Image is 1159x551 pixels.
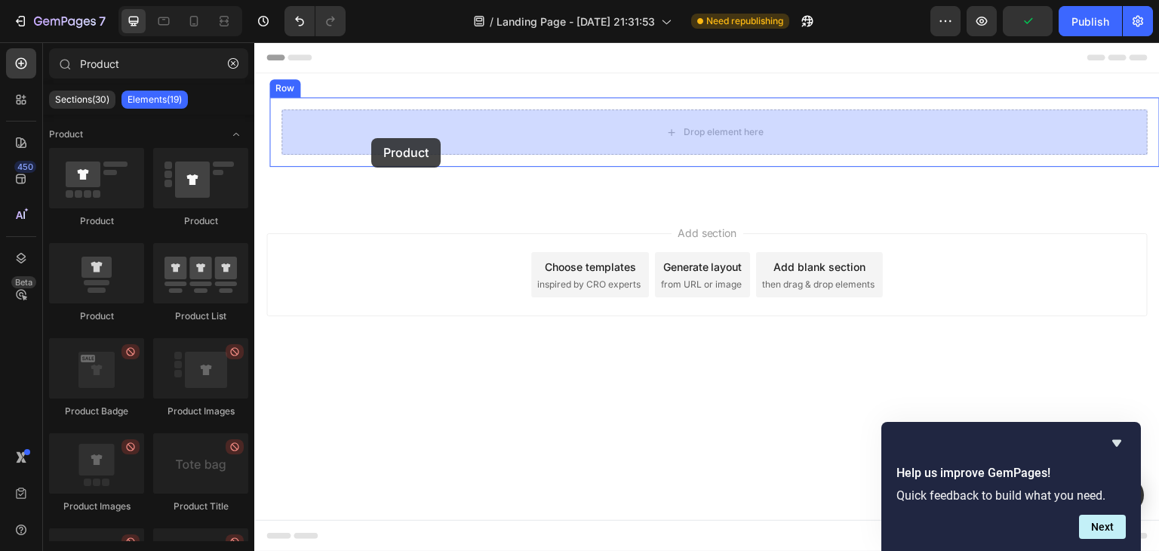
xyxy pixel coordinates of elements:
div: Undo/Redo [284,6,346,36]
div: Help us improve GemPages! [896,434,1126,539]
div: 450 [14,161,36,173]
span: Toggle open [224,122,248,146]
span: Landing Page - [DATE] 21:31:53 [496,14,655,29]
span: / [490,14,493,29]
p: Sections(30) [55,94,109,106]
button: Hide survey [1108,434,1126,452]
span: Need republishing [706,14,783,28]
div: Product Images [153,405,248,418]
button: Next question [1079,515,1126,539]
div: Product Images [49,500,144,513]
span: Product [49,128,83,141]
div: Publish [1071,14,1109,29]
div: Product [153,214,248,228]
input: Search Sections & Elements [49,48,248,78]
div: Product Badge [49,405,144,418]
div: Product List [153,309,248,323]
div: Product [49,309,144,323]
p: Elements(19) [128,94,182,106]
div: Beta [11,276,36,288]
h2: Help us improve GemPages! [896,464,1126,482]
button: 7 [6,6,112,36]
p: Quick feedback to build what you need. [896,488,1126,503]
div: Product [49,214,144,228]
p: 7 [99,12,106,30]
iframe: Design area [254,42,1159,551]
button: Publish [1059,6,1122,36]
div: Product Title [153,500,248,513]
